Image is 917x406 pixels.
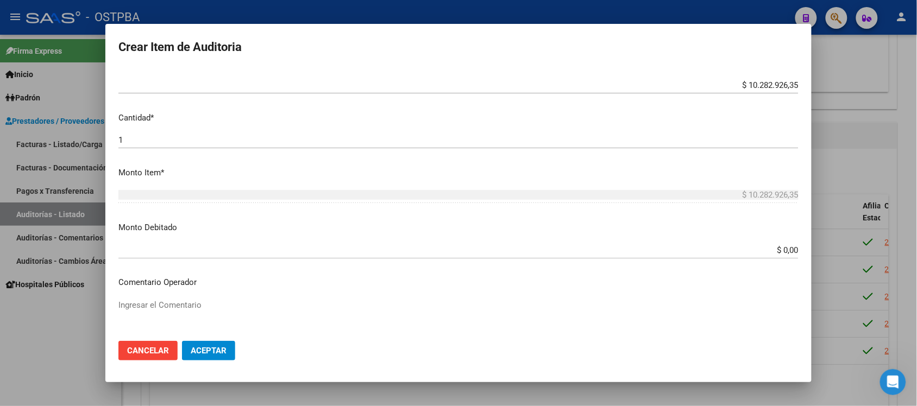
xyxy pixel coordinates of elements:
span: Aceptar [191,346,227,356]
span: Cancelar [127,346,169,356]
button: Aceptar [182,341,235,360]
iframe: Intercom live chat [880,369,906,395]
p: Monto Debitado [118,221,799,234]
p: Comentario Operador [118,276,799,289]
p: Cantidad [118,112,799,124]
h2: Crear Item de Auditoria [118,37,799,58]
p: Monto Item [118,167,799,179]
button: Cancelar [118,341,178,360]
